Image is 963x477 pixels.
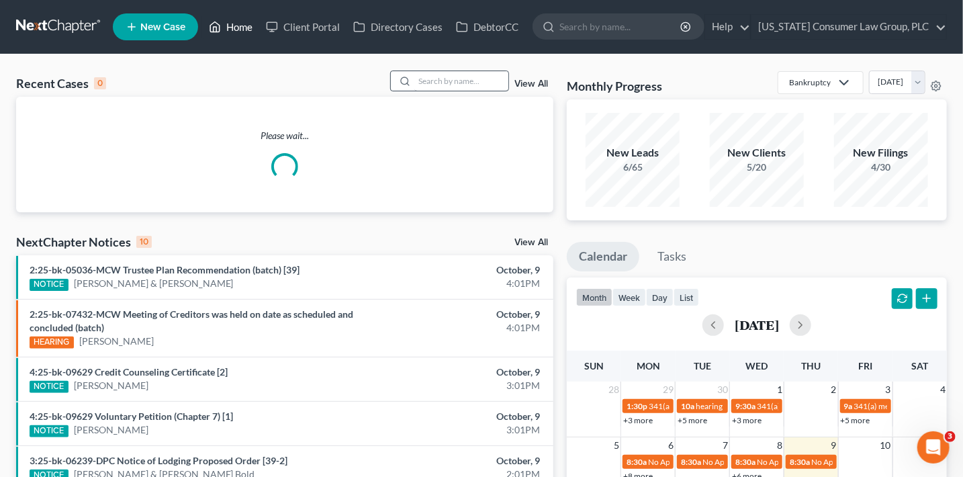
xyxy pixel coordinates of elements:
div: 4:01PM [379,321,540,335]
a: Client Portal [259,15,347,39]
span: No Appointments [702,457,765,467]
button: month [576,288,612,306]
span: 9:30a [735,401,755,411]
button: day [646,288,674,306]
p: Please wait... [16,129,553,142]
span: 4 [939,382,947,398]
span: 2 [830,382,838,398]
span: New Case [140,22,185,32]
span: 3 [884,382,892,398]
div: October, 9 [379,410,540,423]
span: 7 [721,437,729,453]
a: View All [514,238,548,247]
a: DebtorCC [449,15,525,39]
span: Thu [801,360,821,372]
div: 4/30 [834,161,928,174]
span: 8:30a [735,457,755,467]
a: [PERSON_NAME] [74,423,148,437]
span: 30 [716,382,729,398]
span: 1 [776,382,784,398]
span: Mon [637,360,660,372]
h2: [DATE] [735,318,779,332]
div: 3:01PM [379,423,540,437]
div: October, 9 [379,263,540,277]
div: 6/65 [586,161,680,174]
span: 8 [776,437,784,453]
a: 4:25-bk-09629 Credit Counseling Certificate [2] [30,366,228,378]
span: Sun [584,360,604,372]
div: NextChapter Notices [16,234,152,250]
span: hearing for [PERSON_NAME] [696,401,799,411]
span: 28 [607,382,621,398]
div: NOTICE [30,381,68,393]
span: 8:30a [627,457,647,467]
span: 8:30a [790,457,810,467]
a: [PERSON_NAME] [79,335,154,348]
span: 3 [945,431,956,442]
span: Sat [911,360,928,372]
span: 1:30p [627,401,647,411]
div: 10 [136,236,152,248]
span: 341(a) meeting for [PERSON_NAME] [649,401,778,411]
a: 2:25-bk-07432-MCW Meeting of Creditors was held on date as scheduled and concluded (batch) [30,308,353,333]
span: Wed [746,360,768,372]
a: [PERSON_NAME] [74,379,148,392]
span: 10a [681,401,694,411]
div: 3:01PM [379,379,540,392]
a: Help [705,15,750,39]
span: 6 [667,437,675,453]
a: [PERSON_NAME] & [PERSON_NAME] [74,277,234,290]
a: View All [514,79,548,89]
div: 5/20 [710,161,804,174]
span: No Appointments [757,457,819,467]
button: week [612,288,646,306]
div: October, 9 [379,365,540,379]
span: 5 [612,437,621,453]
div: NOTICE [30,279,68,291]
a: +3 more [732,415,762,425]
a: 4:25-bk-09629 Voluntary Petition (Chapter 7) [1] [30,410,233,422]
a: 2:25-bk-05036-MCW Trustee Plan Recommendation (batch) [39] [30,264,300,275]
span: No Appointments [648,457,710,467]
div: 4:01PM [379,277,540,290]
div: Bankruptcy [789,77,831,88]
a: 3:25-bk-06239-DPC Notice of Lodging Proposed Order [39-2] [30,455,287,466]
iframe: Intercom live chat [917,431,950,464]
a: Tasks [645,242,698,271]
span: 8:30a [681,457,701,467]
span: Fri [858,360,872,372]
a: Calendar [567,242,639,271]
span: 341(a) meeting for [PERSON_NAME] & [PERSON_NAME] [757,401,958,411]
span: Tue [694,360,711,372]
div: New Filings [834,145,928,161]
div: New Leads [586,145,680,161]
button: list [674,288,699,306]
span: 9a [844,401,853,411]
span: 9 [830,437,838,453]
div: October, 9 [379,308,540,321]
div: NOTICE [30,425,68,437]
span: 10 [879,437,892,453]
input: Search by name... [414,71,508,91]
div: Recent Cases [16,75,106,91]
a: Directory Cases [347,15,449,39]
a: Home [202,15,259,39]
a: [US_STATE] Consumer Law Group, PLC [751,15,946,39]
input: Search by name... [559,14,682,39]
h3: Monthly Progress [567,78,662,94]
div: HEARING [30,337,74,349]
a: +5 more [841,415,870,425]
span: No Appointments [811,457,874,467]
div: New Clients [710,145,804,161]
div: 0 [94,77,106,89]
span: 29 [661,382,675,398]
a: +5 more [678,415,707,425]
div: October, 9 [379,454,540,468]
a: +3 more [623,415,653,425]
